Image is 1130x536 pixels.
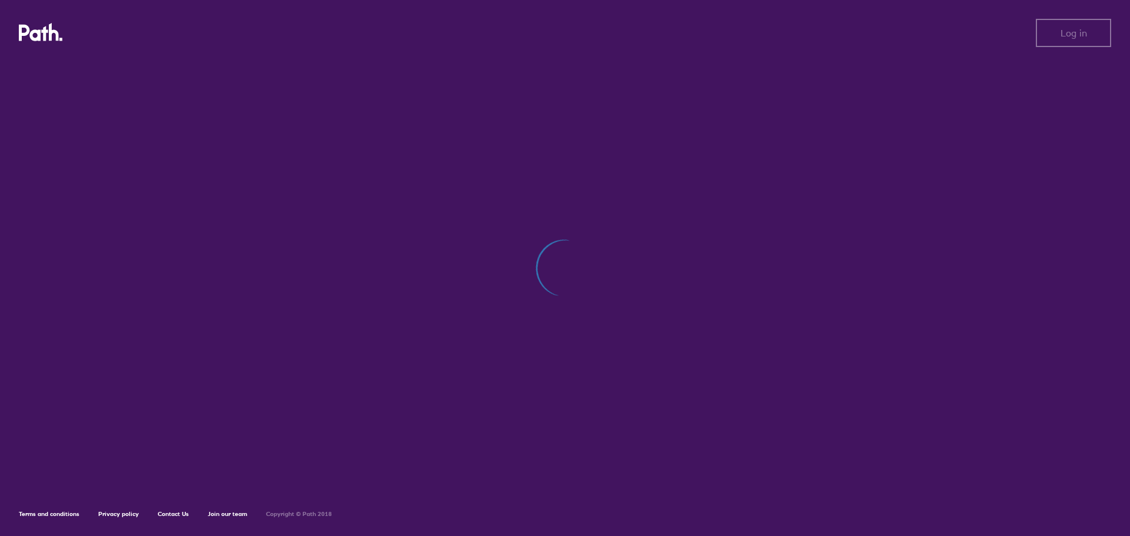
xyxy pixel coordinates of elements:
button: Log in [1036,19,1111,47]
a: Contact Us [158,510,189,518]
a: Terms and conditions [19,510,79,518]
a: Join our team [208,510,247,518]
span: Log in [1061,28,1087,38]
h6: Copyright © Path 2018 [266,511,332,518]
a: Privacy policy [98,510,139,518]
